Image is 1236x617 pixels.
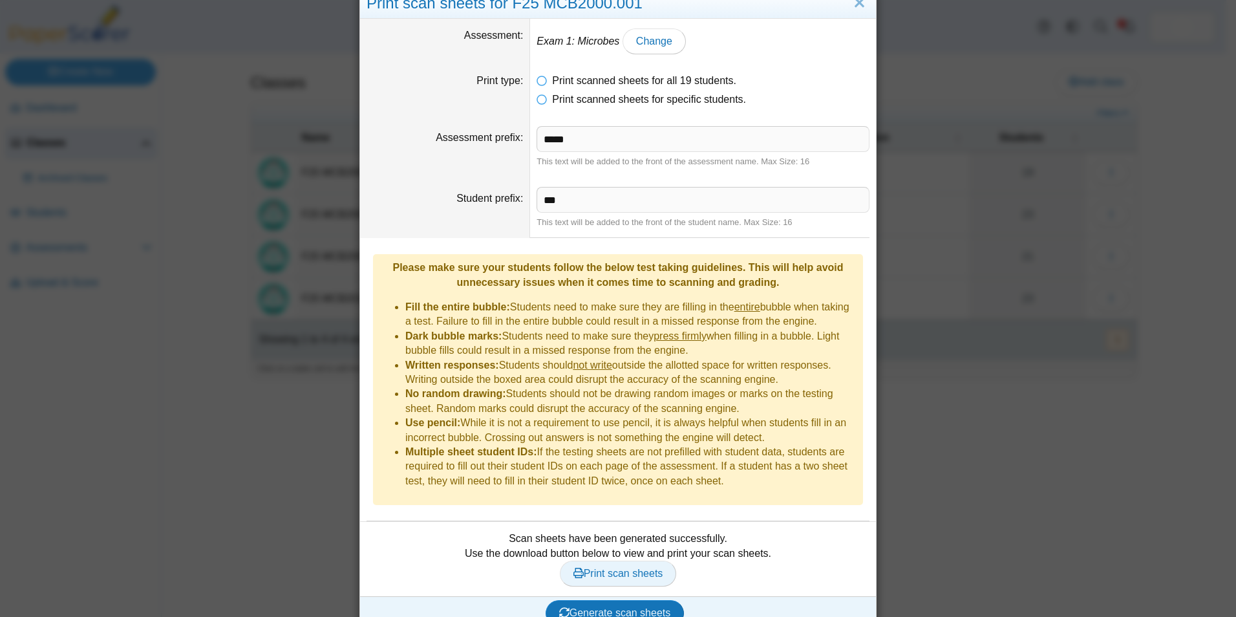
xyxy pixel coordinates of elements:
[405,387,857,416] li: Students should not be drawing random images or marks on the testing sheet. Random marks could di...
[405,330,502,341] b: Dark bubble marks:
[537,36,619,47] em: Exam 1: Microbes
[552,94,746,105] span: Print scanned sheets for specific students.
[436,132,523,143] label: Assessment prefix
[405,358,857,387] li: Students should outside the allotted space for written responses. Writing outside the boxed area ...
[636,36,672,47] span: Change
[654,330,707,341] u: press firmly
[734,301,760,312] u: entire
[405,416,857,445] li: While it is not a requirement to use pencil, it is always helpful when students fill in an incorr...
[405,301,510,312] b: Fill the entire bubble:
[456,193,523,204] label: Student prefix
[623,28,686,54] a: Change
[537,217,869,228] div: This text will be added to the front of the student name. Max Size: 16
[405,446,537,457] b: Multiple sheet student IDs:
[367,532,869,587] div: Scan sheets have been generated successfully. Use the download button below to view and print you...
[405,329,857,358] li: Students need to make sure they when filling in a bubble. Light bubble fills could result in a mi...
[560,561,677,587] a: Print scan sheets
[405,445,857,488] li: If the testing sheets are not prefilled with student data, students are required to fill out thei...
[392,262,843,287] b: Please make sure your students follow the below test taking guidelines. This will help avoid unne...
[405,417,460,428] b: Use pencil:
[537,156,869,168] div: This text will be added to the front of the assessment name. Max Size: 16
[552,75,736,86] span: Print scanned sheets for all 19 students.
[405,300,857,329] li: Students need to make sure they are filling in the bubble when taking a test. Failure to fill in ...
[476,75,523,86] label: Print type
[573,360,612,371] u: not write
[464,30,524,41] label: Assessment
[405,388,506,399] b: No random drawing:
[573,568,663,579] span: Print scan sheets
[405,360,499,371] b: Written responses:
